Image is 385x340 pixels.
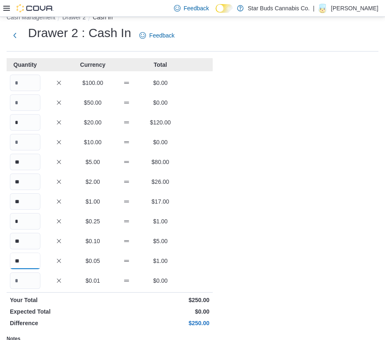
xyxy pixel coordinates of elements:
p: $0.00 [145,98,176,107]
a: Feedback [136,27,178,44]
p: $1.00 [145,217,176,225]
img: Cova [16,4,54,12]
p: Quantity [10,61,40,69]
p: $0.00 [145,138,176,146]
p: Expected Total [10,307,108,316]
p: | [313,3,315,13]
p: $1.00 [77,197,108,206]
p: $0.10 [77,237,108,245]
p: Difference [10,319,108,327]
p: $0.00 [111,307,209,316]
button: Cash In [93,14,113,21]
input: Quantity [10,253,40,269]
p: Your Total [10,296,108,304]
p: Currency [77,61,108,69]
input: Quantity [10,193,40,210]
p: $0.01 [77,277,108,285]
p: Total [145,61,176,69]
p: $5.00 [145,237,176,245]
input: Dark Mode [216,4,233,13]
span: Feedback [184,4,209,12]
nav: An example of EuiBreadcrumbs [7,13,378,23]
div: Daniel Swadron [318,3,328,13]
button: Drawer 2 [62,14,86,21]
p: $5.00 [77,158,108,166]
input: Quantity [10,94,40,111]
input: Quantity [10,272,40,289]
p: $120.00 [145,118,176,127]
p: $20.00 [77,118,108,127]
p: $10.00 [77,138,108,146]
p: $17.00 [145,197,176,206]
p: $250.00 [111,296,209,304]
p: [PERSON_NAME] [331,3,378,13]
p: $0.05 [77,257,108,265]
input: Quantity [10,233,40,249]
p: $26.00 [145,178,176,186]
p: $2.00 [77,178,108,186]
input: Quantity [10,213,40,230]
p: $100.00 [77,79,108,87]
input: Quantity [10,75,40,91]
h1: Drawer 2 : Cash In [28,25,131,41]
input: Quantity [10,114,40,131]
p: $0.00 [145,277,176,285]
p: $1.00 [145,257,176,265]
input: Quantity [10,154,40,170]
input: Quantity [10,174,40,190]
button: Cash Management [7,14,55,21]
p: Star Buds Cannabis Co. [248,3,310,13]
input: Quantity [10,134,40,150]
p: $50.00 [77,98,108,107]
p: $0.25 [77,217,108,225]
span: Feedback [149,31,174,40]
p: $0.00 [145,79,176,87]
p: $250.00 [111,319,209,327]
button: Next [7,27,23,44]
p: $80.00 [145,158,176,166]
